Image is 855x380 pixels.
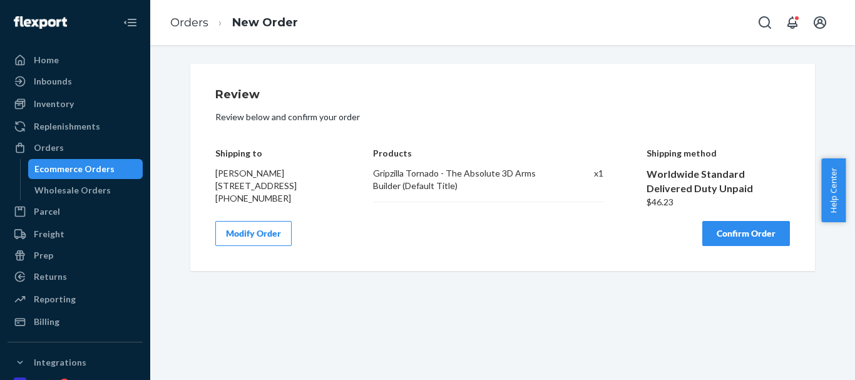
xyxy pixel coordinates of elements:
[780,10,805,35] button: Open notifications
[34,75,72,88] div: Inbounds
[8,289,143,309] a: Reporting
[34,54,59,66] div: Home
[752,10,777,35] button: Open Search Box
[34,163,115,175] div: Ecommerce Orders
[215,221,292,246] button: Modify Order
[34,141,64,154] div: Orders
[14,16,67,29] img: Flexport logo
[215,111,790,123] p: Review below and confirm your order
[373,148,603,158] h4: Products
[28,159,143,179] a: Ecommerce Orders
[8,352,143,372] button: Integrations
[8,245,143,265] a: Prep
[34,316,59,328] div: Billing
[8,71,143,91] a: Inbounds
[34,356,86,369] div: Integrations
[215,168,297,191] span: [PERSON_NAME] [STREET_ADDRESS]
[8,312,143,332] a: Billing
[821,158,846,222] button: Help Center
[34,249,53,262] div: Prep
[8,224,143,244] a: Freight
[34,184,111,197] div: Wholesale Orders
[807,10,832,35] button: Open account menu
[215,148,330,158] h4: Shipping to
[8,50,143,70] a: Home
[647,148,791,158] h4: Shipping method
[118,10,143,35] button: Close Navigation
[215,89,790,101] h1: Review
[34,205,60,218] div: Parcel
[34,293,76,306] div: Reporting
[170,16,208,29] a: Orders
[34,228,64,240] div: Freight
[8,267,143,287] a: Returns
[567,167,603,192] div: x 1
[215,192,330,205] div: [PHONE_NUMBER]
[373,167,554,192] div: Gripzilla Tornado - The Absolute 3D Arms Builder (Default Title)
[8,202,143,222] a: Parcel
[34,270,67,283] div: Returns
[34,120,100,133] div: Replenishments
[28,180,143,200] a: Wholesale Orders
[232,16,298,29] a: New Order
[647,196,791,208] div: $46.23
[8,116,143,136] a: Replenishments
[34,98,74,110] div: Inventory
[160,4,308,41] ol: breadcrumbs
[8,138,143,158] a: Orders
[702,221,790,246] button: Confirm Order
[647,167,791,196] div: Worldwide Standard Delivered Duty Unpaid
[8,94,143,114] a: Inventory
